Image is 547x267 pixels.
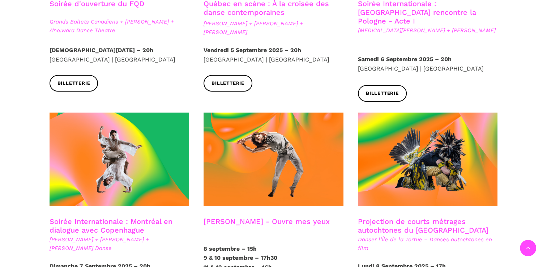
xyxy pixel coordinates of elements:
strong: 8 septembre – 15h [204,245,257,252]
span: Danser l’Île de la Tortue – Danses autochtones en film [358,235,498,253]
span: Billetterie [211,80,244,87]
a: Billetterie [204,75,252,91]
span: Billetterie [57,80,90,87]
p: [GEOGRAPHIC_DATA] | [GEOGRAPHIC_DATA] [204,46,343,64]
span: [MEDICAL_DATA][PERSON_NAME] + [PERSON_NAME] [358,26,498,35]
strong: Samedi 6 Septembre 2025 – 20h [358,56,452,63]
a: Billetterie [50,75,98,91]
span: Grands Ballets Canadiens + [PERSON_NAME] + A'no:wara Dance Theatre [50,17,189,35]
strong: Vendredi 5 Septembre 2025 – 20h [204,47,301,54]
h3: [PERSON_NAME] - Ouvre mes yeux [204,217,330,235]
p: [GEOGRAPHIC_DATA] | [GEOGRAPHIC_DATA] [50,46,189,64]
span: Billetterie [366,90,399,97]
a: Soirée Internationale : Montréal en dialogue avec Copenhague [50,217,172,234]
a: Billetterie [358,85,407,101]
p: [GEOGRAPHIC_DATA] | [GEOGRAPHIC_DATA] [358,55,498,73]
span: [PERSON_NAME] + [PERSON_NAME] + [PERSON_NAME] [204,19,343,37]
strong: [DEMOGRAPHIC_DATA][DATE] – 20h [50,47,153,54]
span: [PERSON_NAME] + [PERSON_NAME] + [PERSON_NAME] Danse [50,235,189,253]
h3: Projection de courts métrages autochtones du [GEOGRAPHIC_DATA] [358,217,498,235]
